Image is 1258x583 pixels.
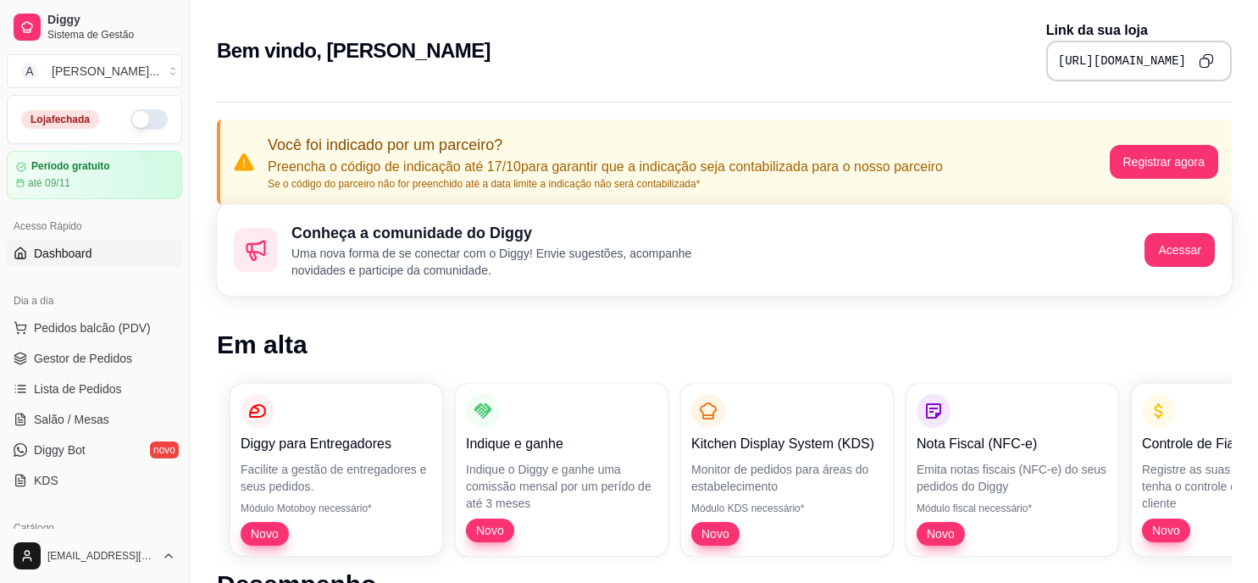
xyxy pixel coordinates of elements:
p: Você foi indicado por um parceiro? [268,133,943,157]
h2: Bem vindo, [PERSON_NAME] [217,37,490,64]
span: Dashboard [34,245,92,262]
button: Nota Fiscal (NFC-e)Emita notas fiscais (NFC-e) do seus pedidos do DiggyMódulo fiscal necessário*Novo [906,384,1118,556]
div: Acesso Rápido [7,213,182,240]
p: Módulo Motoboy necessário* [241,502,432,515]
p: Preencha o código de indicação até 17/10 para garantir que a indicação seja contabilizada para o ... [268,157,943,177]
p: Emita notas fiscais (NFC-e) do seus pedidos do Diggy [917,461,1108,495]
span: Novo [920,525,962,542]
a: KDS [7,467,182,494]
button: Acessar [1144,233,1215,267]
p: Diggy para Entregadores [241,434,432,454]
span: A [21,63,38,80]
button: Select a team [7,54,182,88]
a: Lista de Pedidos [7,375,182,403]
p: Módulo fiscal necessário* [917,502,1108,515]
button: Alterar Status [130,109,168,130]
span: KDS [34,472,58,489]
span: Pedidos balcão (PDV) [34,319,151,336]
div: Dia a dia [7,287,182,314]
p: Link da sua loja [1046,20,1232,41]
div: Catálogo [7,514,182,541]
a: DiggySistema de Gestão [7,7,182,47]
span: Novo [244,525,285,542]
span: Salão / Mesas [34,411,109,428]
button: Kitchen Display System (KDS)Monitor de pedidos para áreas do estabelecimentoMódulo KDS necessário... [681,384,893,556]
button: [EMAIL_ADDRESS][DOMAIN_NAME] [7,536,182,576]
span: Gestor de Pedidos [34,350,132,367]
span: Sistema de Gestão [47,28,175,42]
p: Se o código do parceiro não for preenchido até a data limite a indicação não será contabilizada* [268,177,943,191]
pre: [URL][DOMAIN_NAME] [1058,53,1186,69]
p: Módulo KDS necessário* [691,502,883,515]
button: Registrar agora [1110,145,1219,179]
h1: Em alta [217,330,1232,360]
p: Kitchen Display System (KDS) [691,434,883,454]
article: até 09/11 [28,176,70,190]
span: [EMAIL_ADDRESS][DOMAIN_NAME] [47,549,155,563]
button: Diggy para EntregadoresFacilite a gestão de entregadores e seus pedidos.Módulo Motoboy necessário... [230,384,442,556]
p: Uma nova forma de se conectar com o Diggy! Envie sugestões, acompanhe novidades e participe da co... [291,245,725,279]
span: Novo [1145,522,1187,539]
p: Facilite a gestão de entregadores e seus pedidos. [241,461,432,495]
div: Loja fechada [21,110,99,129]
button: Copy to clipboard [1193,47,1220,75]
span: Novo [469,522,511,539]
a: Diggy Botnovo [7,436,182,464]
p: Indique e ganhe [466,434,657,454]
p: Indique o Diggy e ganhe uma comissão mensal por um perído de até 3 meses [466,461,657,512]
h2: Conheça a comunidade do Diggy [291,221,725,245]
span: Diggy Bot [34,441,86,458]
button: Pedidos balcão (PDV) [7,314,182,341]
p: Monitor de pedidos para áreas do estabelecimento [691,461,883,495]
a: Salão / Mesas [7,406,182,433]
span: Diggy [47,13,175,28]
a: Período gratuitoaté 09/11 [7,151,182,199]
span: Lista de Pedidos [34,380,122,397]
p: Nota Fiscal (NFC-e) [917,434,1108,454]
article: Período gratuito [31,160,110,173]
button: Indique e ganheIndique o Diggy e ganhe uma comissão mensal por um perído de até 3 mesesNovo [456,384,668,556]
span: Novo [695,525,736,542]
a: Gestor de Pedidos [7,345,182,372]
div: [PERSON_NAME] ... [52,63,159,80]
a: Dashboard [7,240,182,267]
